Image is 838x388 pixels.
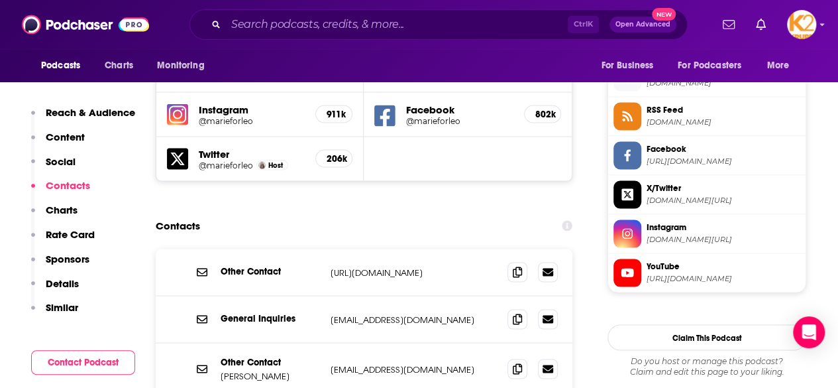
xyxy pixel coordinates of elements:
[199,103,305,115] h5: Instagram
[609,17,676,32] button: Open AdvancedNew
[613,220,800,247] a: Instagram[DOMAIN_NAME][URL]
[615,21,670,28] span: Open Advanced
[647,273,800,283] span: https://www.youtube.com/@marieforleo
[607,356,806,366] span: Do you host or manage this podcast?
[601,56,653,75] span: For Business
[647,78,800,88] span: marieforleo.com
[156,213,200,238] h2: Contacts
[647,195,800,205] span: twitter.com/marieforleo
[46,131,85,143] p: Content
[31,301,78,326] button: Similar
[221,370,320,381] p: [PERSON_NAME]
[31,204,78,228] button: Charts
[613,102,800,130] a: RSS Feed[DOMAIN_NAME]
[652,8,676,21] span: New
[787,10,816,39] img: User Profile
[647,156,800,166] span: https://www.facebook.com/marieforleo
[258,161,266,168] img: Marie Forleo
[46,277,79,290] p: Details
[199,160,253,170] a: @marieforleo
[327,153,341,164] h5: 206k
[327,108,341,119] h5: 911k
[22,12,149,37] img: Podchaser - Follow, Share and Rate Podcasts
[148,53,221,78] button: open menu
[406,115,513,125] a: @marieforleo
[647,221,800,233] span: Instagram
[613,259,800,287] a: YouTube[URL][DOMAIN_NAME]
[406,103,513,115] h5: Facebook
[758,53,806,78] button: open menu
[31,277,79,302] button: Details
[167,103,188,125] img: iconImage
[96,53,141,78] a: Charts
[793,316,825,348] div: Open Intercom Messenger
[787,10,816,39] span: Logged in as K2Krupp
[787,10,816,39] button: Show profile menu
[613,180,800,208] a: X/Twitter[DOMAIN_NAME][URL]
[31,228,95,253] button: Rate Card
[717,13,740,36] a: Show notifications dropdown
[46,155,76,168] p: Social
[568,16,599,33] span: Ctrl K
[647,103,800,115] span: RSS Feed
[678,56,741,75] span: For Podcasters
[199,147,305,160] h5: Twitter
[46,204,78,216] p: Charts
[46,228,95,241] p: Rate Card
[41,56,80,75] span: Podcasts
[46,301,78,314] p: Similar
[592,53,670,78] button: open menu
[32,53,97,78] button: open menu
[647,260,800,272] span: YouTube
[221,356,320,367] p: Other Contact
[331,314,497,325] p: [EMAIL_ADDRESS][DOMAIN_NAME]
[46,179,90,192] p: Contacts
[607,356,806,377] div: Claim and edit this page to your liking.
[31,350,135,375] button: Contact Podcast
[268,161,283,169] span: Host
[331,267,497,278] p: [URL][DOMAIN_NAME]
[157,56,204,75] span: Monitoring
[751,13,771,36] a: Show notifications dropdown
[607,324,806,350] button: Claim This Podcast
[105,56,133,75] span: Charts
[31,253,89,277] button: Sponsors
[31,155,76,180] button: Social
[221,265,320,277] p: Other Contact
[647,143,800,155] span: Facebook
[647,182,800,194] span: X/Twitter
[46,253,89,265] p: Sponsors
[31,179,90,204] button: Contacts
[226,14,568,35] input: Search podcasts, credits, & more...
[199,115,305,125] a: @marieforleo
[31,131,85,155] button: Content
[647,117,800,127] span: themarieforleopodcast.libsyn.com
[767,56,790,75] span: More
[669,53,760,78] button: open menu
[647,234,800,244] span: instagram.com/marieforleo
[221,312,320,324] p: General Inquiries
[46,106,135,119] p: Reach & Audience
[535,108,550,119] h5: 802k
[189,9,688,40] div: Search podcasts, credits, & more...
[613,141,800,169] a: Facebook[URL][DOMAIN_NAME]
[31,106,135,131] button: Reach & Audience
[331,363,497,375] p: [EMAIL_ADDRESS][DOMAIN_NAME]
